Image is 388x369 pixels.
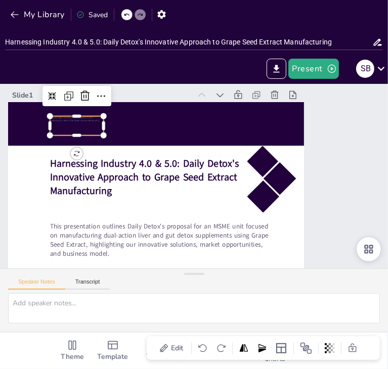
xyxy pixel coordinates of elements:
[65,279,110,290] button: Transcript
[76,10,108,20] div: Saved
[267,59,286,79] button: Export to PowerPoint
[5,35,372,50] input: Insert title
[98,351,128,362] span: Template
[146,351,160,362] span: Text
[8,279,65,290] button: Speaker Notes
[133,333,174,369] div: Add text boxes
[150,125,339,205] strong: Harnessing Industry 4.0 & 5.0: Daily Detox's Innovative Approach to Grape Seed Extract Manufacturing
[174,333,214,369] div: Get real-time input from your audience
[93,333,133,369] div: Add ready made slides
[356,59,374,79] button: s b
[300,342,312,354] span: Position
[52,333,93,369] div: Change the overall theme
[101,66,326,148] p: This presentation outlines Daily Detox's proposal for an MSME unit focused on manufacturing dual-...
[214,333,254,369] div: Add images, graphics, shapes or video
[295,333,335,369] div: Add a table
[356,60,374,78] div: s b
[254,333,295,369] div: Add charts and graphs
[8,7,69,23] button: My Library
[61,351,84,362] span: Theme
[288,59,339,79] button: Present
[169,343,185,353] span: Edit
[273,340,289,356] div: Layout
